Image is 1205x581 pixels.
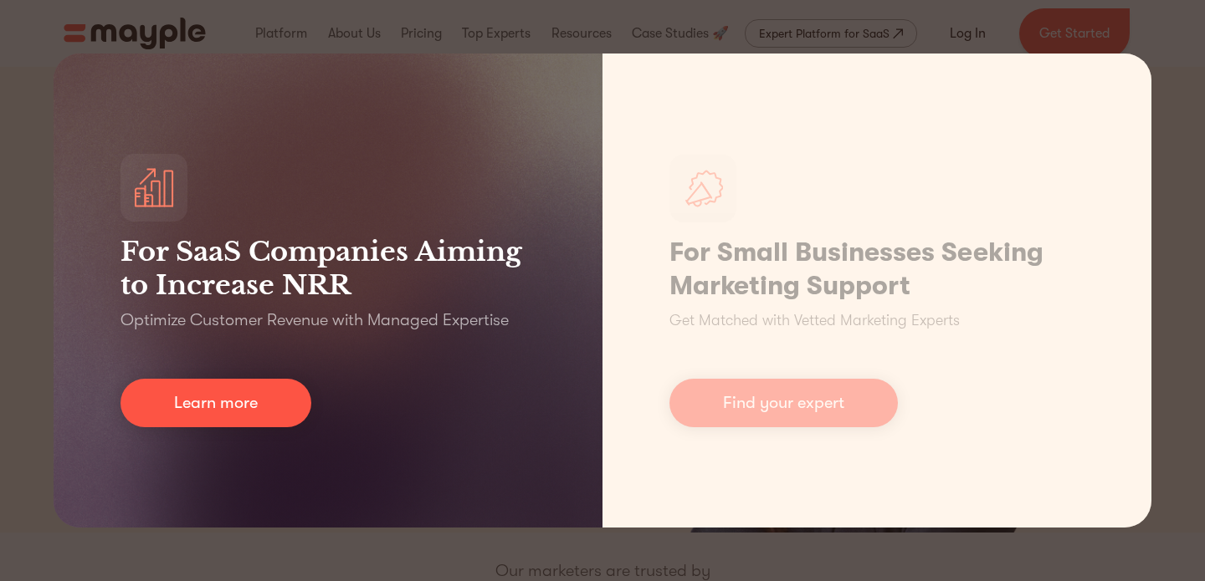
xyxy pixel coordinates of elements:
[120,379,311,427] a: Learn more
[120,235,536,302] h3: For SaaS Companies Aiming to Increase NRR
[120,308,509,332] p: Optimize Customer Revenue with Managed Expertise
[669,379,898,427] a: Find your expert
[669,236,1084,303] h1: For Small Businesses Seeking Marketing Support
[669,309,960,332] p: Get Matched with Vetted Marketing Experts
